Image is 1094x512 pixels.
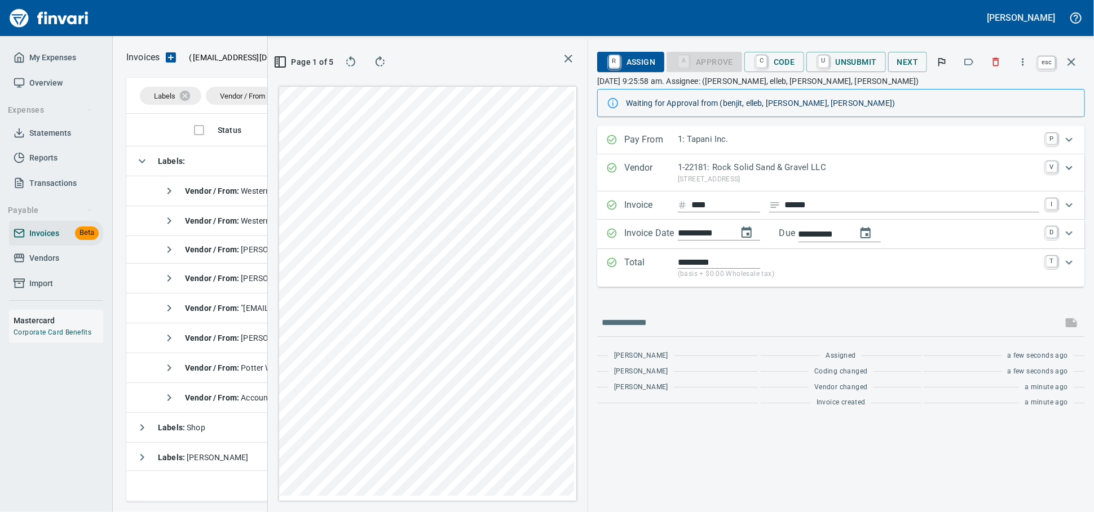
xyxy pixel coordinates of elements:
[218,123,256,137] span: Status
[3,100,98,121] button: Expenses
[678,174,1039,185] p: [STREET_ADDRESS]
[626,93,1075,113] div: Waiting for Approval from (benjit, elleb, [PERSON_NAME], [PERSON_NAME])
[609,55,620,68] a: R
[678,133,1039,146] p: 1: Tapani Inc.
[624,198,678,213] p: Invoice
[814,382,868,393] span: Vendor changed
[614,366,668,377] span: [PERSON_NAME]
[744,52,804,72] button: CCode
[14,314,103,327] h6: Mastercard
[206,87,291,105] div: Vendor / From
[597,52,664,72] button: RAssign
[14,328,91,336] a: Corporate Card Benefits
[9,271,103,296] a: Import
[1046,226,1057,238] a: D
[277,52,333,72] button: Page 1 of 5
[806,52,886,72] button: UUnsubmit
[7,5,91,32] img: Finvari
[1038,56,1055,69] a: esc
[9,70,103,96] a: Overview
[1046,133,1057,144] a: P
[956,50,981,74] button: Labels
[597,75,1085,87] p: [DATE] 9:25:58 am. Assignee: ([PERSON_NAME], elleb, [PERSON_NAME], [PERSON_NAME])
[9,171,103,196] a: Transactions
[1046,198,1057,210] a: I
[1025,397,1068,408] span: a minute ago
[8,103,93,117] span: Expenses
[597,154,1085,192] div: Expand
[624,133,678,148] p: Pay From
[597,249,1085,287] div: Expand
[158,157,185,166] strong: Labels :
[185,304,241,313] strong: Vendor / From :
[185,363,241,372] strong: Vendor / From :
[29,76,63,90] span: Overview
[9,221,103,246] a: InvoicesBeta
[1046,256,1057,267] a: T
[985,9,1058,26] button: [PERSON_NAME]
[182,52,325,63] p: ( )
[888,52,928,73] button: Next
[753,52,795,72] span: Code
[185,245,440,254] span: [PERSON_NAME] <[EMAIL_ADDRESS][DOMAIN_NAME]>
[769,199,780,211] svg: Invoice description
[9,145,103,171] a: Reports
[185,393,412,402] span: Accounts <[EMAIL_ADDRESS][DOMAIN_NAME]>
[678,161,1039,174] p: 1-22181: Rock Solid Sand & Gravel LLC
[140,87,201,105] div: Labels
[158,423,205,432] span: Shop
[185,216,241,225] strong: Vendor / From :
[597,126,1085,154] div: Expand
[126,51,160,64] p: Invoices
[9,121,103,146] a: Statements
[9,246,103,271] a: Vendors
[678,198,687,212] svg: Invoice number
[75,226,99,239] span: Beta
[624,256,678,280] p: Total
[814,366,868,377] span: Coding changed
[733,219,760,246] button: change date
[818,55,829,68] a: U
[185,186,241,195] strong: Vendor / From :
[154,92,175,100] span: Labels
[158,453,248,462] span: [PERSON_NAME]
[1007,366,1068,377] span: a few seconds ago
[185,274,241,283] strong: Vendor / From :
[160,51,182,64] button: Upload an Invoice
[983,50,1008,74] button: Discard
[185,245,241,254] strong: Vendor / From :
[29,277,53,291] span: Import
[29,176,77,190] span: Transactions
[185,363,381,372] span: Potter Webster Company Inc (1-10818)
[756,55,767,68] a: C
[624,226,678,242] p: Invoice Date
[826,350,856,362] span: Assigned
[29,226,59,241] span: Invoices
[597,220,1085,248] div: Expand
[9,45,103,70] a: My Expenses
[8,203,93,217] span: Payable
[185,304,510,313] span: "[EMAIL_ADDRESS][DOMAIN_NAME]" <[EMAIL_ADDRESS][DOMAIN_NAME]>
[1058,309,1085,336] span: This records your message into the invoice and notifies anyone mentioned
[192,52,321,63] span: [EMAIL_ADDRESS][DOMAIN_NAME]
[29,151,58,165] span: Reports
[281,55,328,69] span: Page 1 of 5
[614,382,668,393] span: [PERSON_NAME]
[185,333,463,342] span: [PERSON_NAME] Group Peterbilt([MEDICAL_DATA]) (1-38196)
[678,269,1039,280] p: (basis + $0.00 Wholesale tax)
[29,126,71,140] span: Statements
[1025,382,1068,393] span: a minute ago
[597,192,1085,220] div: Expand
[158,423,187,432] strong: Labels :
[614,350,668,362] span: [PERSON_NAME]
[29,51,76,65] span: My Expenses
[779,226,833,240] p: Due
[185,393,241,402] strong: Vendor / From :
[817,397,866,408] span: Invoice created
[158,453,187,462] strong: Labels :
[852,220,879,247] button: change due date
[624,161,678,185] p: Vendor
[3,200,98,221] button: Payable
[897,55,919,69] span: Next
